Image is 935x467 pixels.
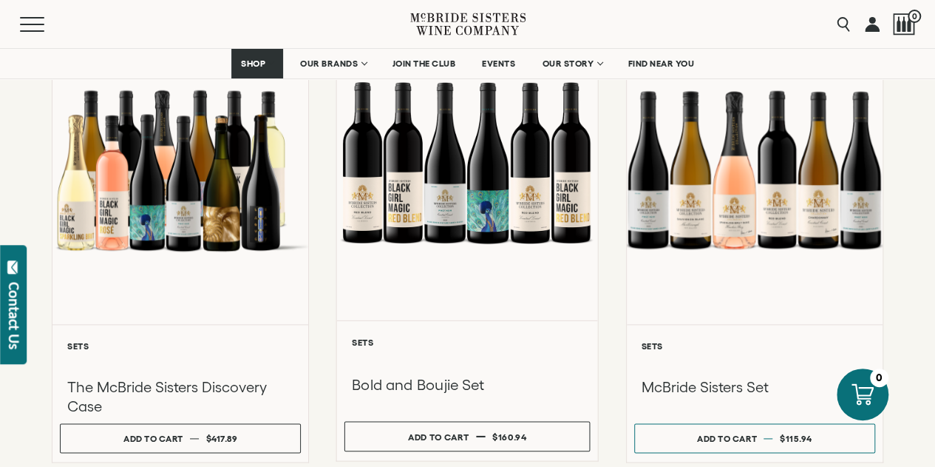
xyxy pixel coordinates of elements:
[642,341,868,351] h6: Sets
[642,377,868,397] h3: McBride Sisters Set
[482,58,515,69] span: EVENTS
[52,6,309,463] a: McBride Sisters Full Set Sets The McBride Sisters Discovery Case Add to cart $417.89
[67,377,293,416] h3: The McBride Sisters Discovery Case
[20,17,73,32] button: Mobile Menu Trigger
[628,58,695,69] span: FIND NEAR YOU
[392,58,456,69] span: JOIN THE CLUB
[300,58,358,69] span: OUR BRANDS
[619,49,704,78] a: FIND NEAR YOU
[231,49,283,78] a: SHOP
[123,428,183,449] div: Add to cart
[492,431,526,441] span: $160.94
[290,49,375,78] a: OUR BRANDS
[352,337,582,347] h6: Sets
[697,428,757,449] div: Add to cart
[472,49,525,78] a: EVENTS
[206,434,238,443] span: $417.89
[532,49,611,78] a: OUR STORY
[780,434,812,443] span: $115.94
[344,421,591,451] button: Add to cart $160.94
[241,58,266,69] span: SHOP
[352,374,582,394] h3: Bold and Boujie Set
[626,6,883,463] a: McBride Sisters Set Sets McBride Sisters Set Add to cart $115.94
[870,369,888,387] div: 0
[908,10,921,23] span: 0
[634,423,875,453] button: Add to cart $115.94
[542,58,594,69] span: OUR STORY
[408,426,469,448] div: Add to cart
[7,282,21,349] div: Contact Us
[383,49,466,78] a: JOIN THE CLUB
[60,423,301,453] button: Add to cart $417.89
[67,341,293,351] h6: Sets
